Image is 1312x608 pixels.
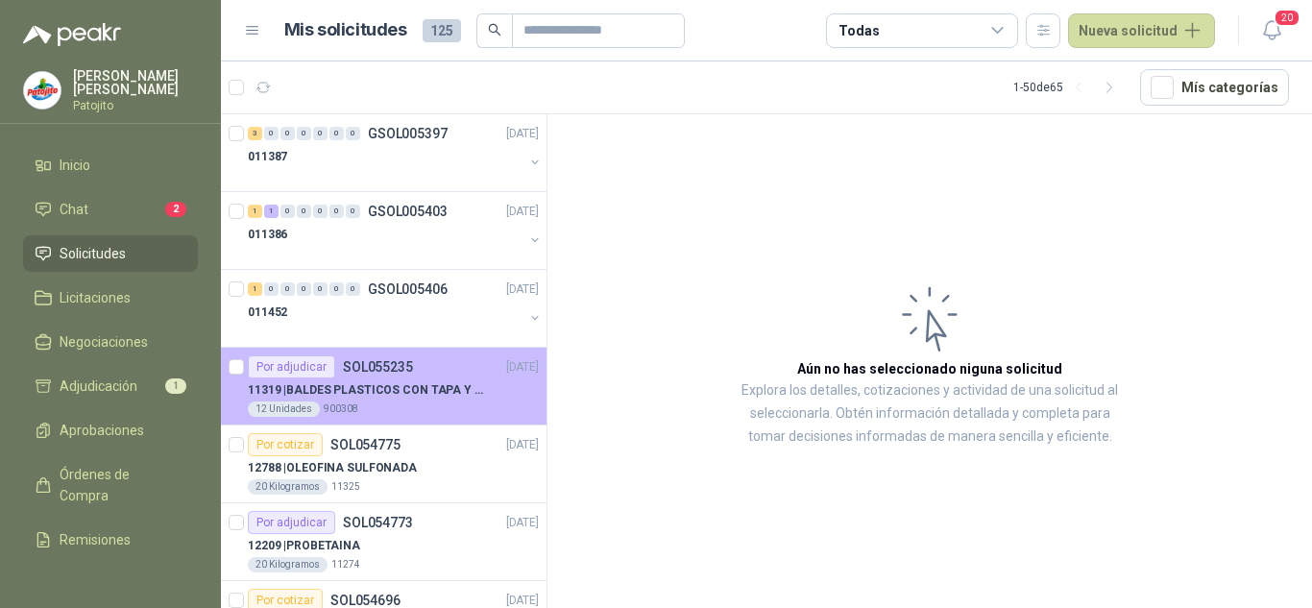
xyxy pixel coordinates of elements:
span: 2 [165,202,186,217]
div: 0 [346,127,360,140]
a: Órdenes de Compra [23,456,198,514]
div: 1 - 50 de 65 [1013,72,1125,103]
div: 0 [346,282,360,296]
div: 20 Kilogramos [248,557,328,572]
span: 125 [423,19,461,42]
p: [DATE] [506,280,539,299]
div: 20 Kilogramos [248,479,328,495]
a: Por adjudicarSOL055235[DATE] 11319 |BALDES PLASTICOS CON TAPA Y ASA12 Unidades900308 [221,348,547,426]
div: 0 [297,205,311,218]
p: SOL054696 [330,594,401,607]
h1: Mis solicitudes [284,16,407,44]
a: Negociaciones [23,324,198,360]
div: 0 [329,127,344,140]
button: Nueva solicitud [1068,13,1215,48]
a: 1 1 0 0 0 0 0 GSOL005403[DATE] 011386 [248,200,543,261]
p: [DATE] [506,358,539,377]
div: 0 [313,282,328,296]
p: 011452 [248,304,287,322]
div: 0 [313,127,328,140]
div: 0 [346,205,360,218]
p: 12788 | OLEOFINA SULFONADA [248,459,417,477]
p: SOL055235 [343,360,413,374]
a: Chat2 [23,191,198,228]
div: 1 [248,282,262,296]
span: Órdenes de Compra [60,464,180,506]
p: 11325 [331,479,360,495]
p: [DATE] [506,203,539,221]
p: [DATE] [506,125,539,143]
a: 1 0 0 0 0 0 0 GSOL005406[DATE] 011452 [248,278,543,339]
p: 900308 [324,401,358,417]
div: 12 Unidades [248,401,320,417]
span: Licitaciones [60,287,131,308]
a: Adjudicación1 [23,368,198,404]
p: GSOL005397 [368,127,448,140]
div: 0 [329,205,344,218]
img: Company Logo [24,72,61,109]
div: 0 [329,282,344,296]
div: 0 [280,205,295,218]
div: 0 [264,282,279,296]
span: 1 [165,378,186,394]
a: Por adjudicarSOL054773[DATE] 12209 |PROBETAINA20 Kilogramos11274 [221,503,547,581]
span: Remisiones [60,529,131,550]
p: [DATE] [506,514,539,532]
div: 0 [297,282,311,296]
a: Licitaciones [23,280,198,316]
a: Inicio [23,147,198,183]
div: Por cotizar [248,433,323,456]
p: SOL054775 [330,438,401,451]
p: [PERSON_NAME] [PERSON_NAME] [73,69,198,96]
p: GSOL005406 [368,282,448,296]
span: Inicio [60,155,90,176]
a: Aprobaciones [23,412,198,449]
div: Por adjudicar [248,511,335,534]
button: Mís categorías [1140,69,1289,106]
p: 12209 | PROBETAINA [248,537,360,555]
span: Adjudicación [60,376,137,397]
span: search [488,23,501,36]
span: Solicitudes [60,243,126,264]
p: SOL054773 [343,516,413,529]
p: 11319 | BALDES PLASTICOS CON TAPA Y ASA [248,381,487,400]
p: 011386 [248,226,287,244]
a: Solicitudes [23,235,198,272]
h3: Aún no has seleccionado niguna solicitud [797,358,1062,379]
p: Explora los detalles, cotizaciones y actividad de una solicitud al seleccionarla. Obtén informaci... [740,379,1120,449]
p: 11274 [331,557,360,572]
div: Por adjudicar [248,355,335,378]
button: 20 [1254,13,1289,48]
a: Por cotizarSOL054775[DATE] 12788 |OLEOFINA SULFONADA20 Kilogramos11325 [221,426,547,503]
p: Patojito [73,100,198,111]
div: 0 [264,127,279,140]
div: 3 [248,127,262,140]
div: 1 [264,205,279,218]
div: 1 [248,205,262,218]
span: Chat [60,199,88,220]
p: [DATE] [506,436,539,454]
span: 20 [1274,9,1300,27]
a: Remisiones [23,522,198,558]
a: 3 0 0 0 0 0 0 GSOL005397[DATE] 011387 [248,122,543,183]
img: Logo peakr [23,23,121,46]
p: GSOL005403 [368,205,448,218]
p: 011387 [248,148,287,166]
span: Negociaciones [60,331,148,353]
div: 0 [313,205,328,218]
div: 0 [280,282,295,296]
span: Aprobaciones [60,420,144,441]
div: Todas [838,20,879,41]
div: 0 [297,127,311,140]
div: 0 [280,127,295,140]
